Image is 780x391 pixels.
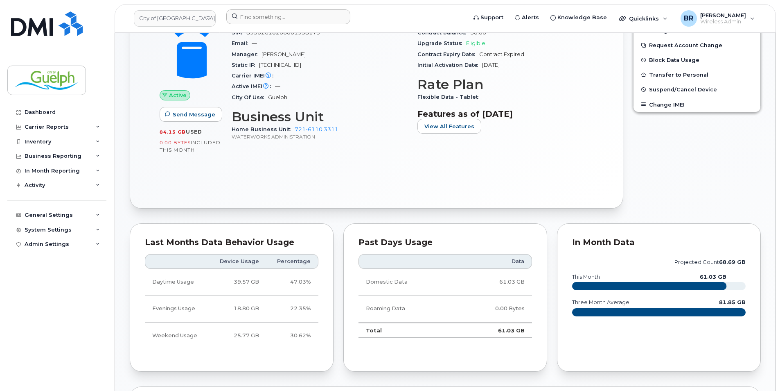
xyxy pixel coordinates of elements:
a: Support [468,9,509,26]
span: [PERSON_NAME] [262,51,306,57]
button: View All Features [417,119,481,134]
td: Roaming Data [358,296,456,322]
th: Percentage [266,254,318,269]
text: three month average [572,299,629,305]
h3: Business Unit [232,109,408,124]
td: 0.00 Bytes [456,296,532,322]
span: Contract Expired [479,51,524,57]
span: Active IMEI [232,83,275,89]
h3: Rate Plan [417,77,593,92]
span: Email [232,40,252,46]
td: Domestic Data [358,269,456,296]
span: Wireless Admin [700,18,746,25]
text: 81.85 GB [719,299,746,305]
div: Quicklinks [613,10,673,27]
a: 721-6110.3311 [295,126,338,132]
div: Brendan Raftis [675,10,760,27]
input: Find something... [226,9,350,24]
td: Daytime Usage [145,269,209,296]
a: Knowledge Base [545,9,613,26]
span: [TECHNICAL_ID] [259,62,301,68]
a: Alerts [509,9,545,26]
td: 18.80 GB [209,296,266,322]
span: — [277,73,283,79]
text: projected count [674,259,746,265]
td: 30.62% [266,323,318,349]
td: 61.03 GB [456,323,532,338]
span: Flexible Data - Tablet [417,94,482,100]
span: Static IP [232,62,259,68]
button: Block Data Usage [633,52,760,67]
text: this month [572,274,600,280]
span: Alerts [522,14,539,22]
span: Eligible [466,40,485,46]
td: Weekend Usage [145,323,209,349]
button: Transfer to Personal [633,67,760,82]
span: Active [169,91,187,99]
span: Send Message [173,111,215,118]
button: Suspend/Cancel Device [633,82,760,97]
span: — [252,40,257,46]
span: used [186,129,202,135]
td: 47.03% [266,269,318,296]
th: Data [456,254,532,269]
span: Initial Activation Date [417,62,482,68]
span: Support [480,14,503,22]
td: Evenings Usage [145,296,209,322]
span: Upgrade Status [417,40,466,46]
div: In Month Data [572,239,746,247]
span: 0.00 Bytes [160,140,191,145]
p: WATERWORKS ADMINISTRATION [232,133,408,140]
span: included this month [160,139,221,153]
div: Last Months Data Behavior Usage [145,239,318,247]
text: 61.03 GB [700,274,726,280]
span: 84.15 GB [160,129,186,135]
td: 25.77 GB [209,323,266,349]
span: City Of Use [232,94,268,100]
tspan: 68.69 GB [719,259,746,265]
td: 61.03 GB [456,269,532,296]
h3: Features as of [DATE] [417,109,593,119]
td: 39.57 GB [209,269,266,296]
span: Guelph [268,94,287,100]
td: 22.35% [266,296,318,322]
span: Quicklinks [629,15,659,22]
span: BR [684,14,693,23]
span: [PERSON_NAME] [700,12,746,18]
span: Home Business Unit [232,126,295,132]
tr: Friday from 6:00pm to Monday 8:00am [145,323,318,349]
tr: Weekdays from 6:00pm to 8:00am [145,296,318,322]
a: City of Guelph [134,10,216,27]
span: — [275,83,280,89]
button: Request Account Change [633,38,760,52]
span: Carrier IMEI [232,73,277,79]
th: Device Usage [209,254,266,269]
span: Contract Expiry Date [417,51,479,57]
span: [DATE] [482,62,500,68]
td: Total [358,323,456,338]
span: Manager [232,51,262,57]
span: Suspend/Cancel Device [649,86,717,93]
button: Send Message [160,107,222,122]
button: Change IMEI [633,97,760,112]
div: Past Days Usage [358,239,532,247]
span: Knowledge Base [557,14,607,22]
span: View All Features [424,123,474,130]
